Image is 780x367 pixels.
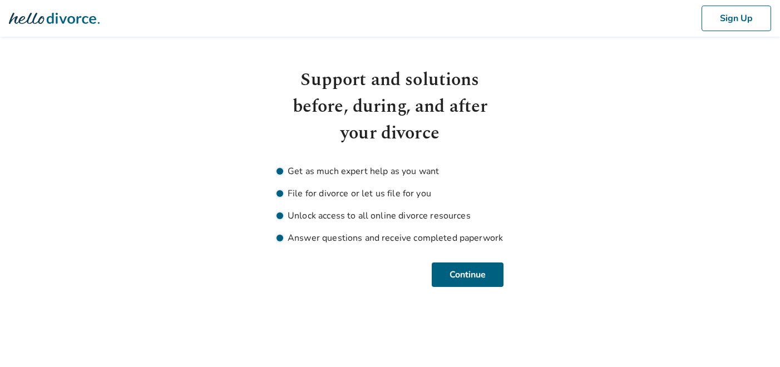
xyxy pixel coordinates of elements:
button: Continue [432,262,503,287]
button: Sign Up [702,6,771,31]
li: Answer questions and receive completed paperwork [277,231,503,245]
li: File for divorce or let us file for you [277,187,503,200]
li: Get as much expert help as you want [277,165,503,178]
h1: Support and solutions before, during, and after your divorce [277,67,503,147]
li: Unlock access to all online divorce resources [277,209,503,222]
